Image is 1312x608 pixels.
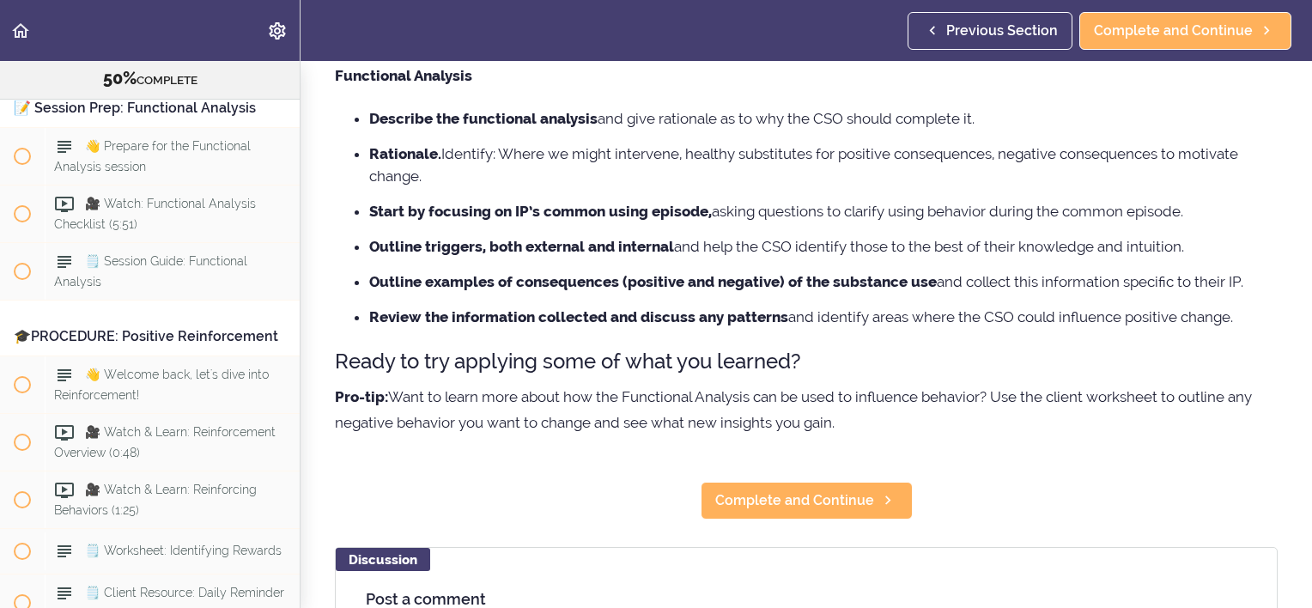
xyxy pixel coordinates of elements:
[1079,12,1291,50] a: Complete and Continue
[54,425,276,459] span: 🎥 Watch & Learn: Reinforcement Overview (0:48)
[369,107,1278,130] li: and give rationale as to why the CSO should complete it.
[54,140,251,173] span: 👋 Prepare for the Functional Analysis session
[701,482,913,520] a: Complete and Continue
[54,198,256,231] span: 🎥 Watch: Functional Analysis Checklist (5:51)
[369,273,937,290] strong: Outline examples of consequences (positive and negative) of the substance use
[369,200,1278,222] li: asking questions to clarify using behavior during the common episode.
[715,490,874,511] span: Complete and Continue
[103,68,137,88] span: 50%
[335,347,1278,375] h3: Ready to try applying some of what you learned?
[369,203,712,220] strong: Start by focusing on IP’s common using episode,
[369,235,1278,258] li: and help the CSO identify those to the best of their knowledge and intuition.
[369,145,441,162] strong: Rationale.
[366,591,1247,608] h4: Post a comment
[335,388,388,405] strong: Pro-tip:
[369,143,1278,187] li: Identify: Where we might intervene, healthy substitutes for positive consequences, negative conse...
[54,368,269,401] span: 👋 Welcome back, let's dive into Reinforcement!
[336,548,430,571] div: Discussion
[10,21,31,41] svg: Back to course curriculum
[369,308,788,325] strong: Review the information collected and discuss any patterns
[946,21,1058,41] span: Previous Section
[908,12,1072,50] a: Previous Section
[267,21,288,41] svg: Settings Menu
[369,238,674,255] strong: Outline triggers, both external and internal
[21,68,278,90] div: COMPLETE
[85,544,282,557] span: 🗒️ Worksheet: Identifying Rewards
[54,483,257,516] span: 🎥 Watch & Learn: Reinforcing Behaviors (1:25)
[369,110,598,127] strong: Describe the functional analysis
[54,255,247,289] span: 🗒️ Session Guide: Functional Analysis
[335,67,472,84] strong: Functional Analysis
[369,271,1278,293] li: and collect this information specific to their IP.
[1094,21,1253,41] span: Complete and Continue
[335,384,1278,435] p: Want to learn more about how the Functional Analysis can be used to influence behavior? Use the c...
[369,306,1278,328] li: and identify areas where the CSO could influence positive change.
